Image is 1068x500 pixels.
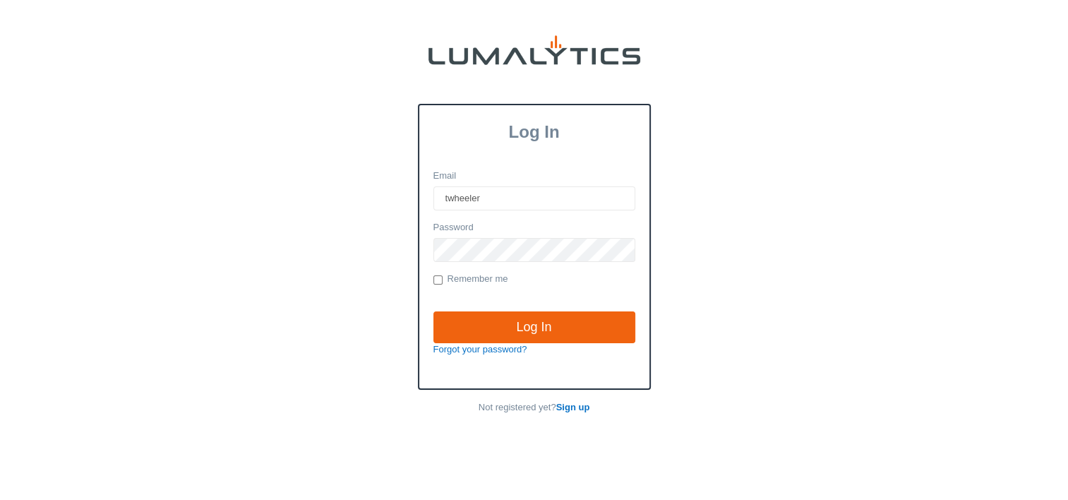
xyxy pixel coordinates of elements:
[433,311,635,344] input: Log In
[433,344,527,355] a: Forgot your password?
[433,169,457,183] label: Email
[433,186,635,210] input: Email
[428,35,640,65] img: lumalytics-black-e9b537c871f77d9ce8d3a6940f85695cd68c596e3f819dc492052d1098752254.png
[418,401,651,415] p: Not registered yet?
[433,273,508,287] label: Remember me
[433,275,443,285] input: Remember me
[419,122,649,142] h3: Log In
[556,402,590,412] a: Sign up
[433,221,474,234] label: Password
